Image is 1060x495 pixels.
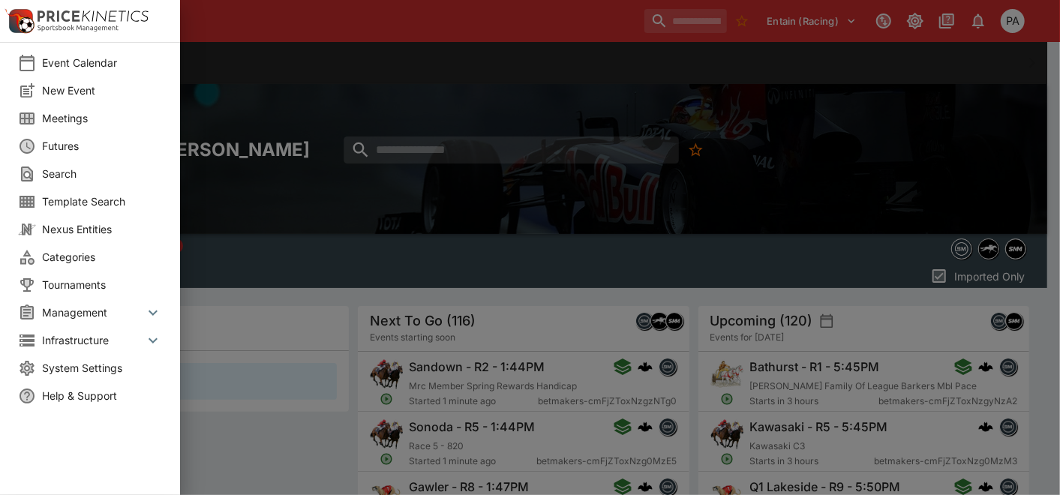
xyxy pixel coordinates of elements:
[42,166,162,181] span: Search
[42,277,162,292] span: Tournaments
[5,6,35,36] img: PriceKinetics Logo
[42,138,162,154] span: Futures
[42,55,162,70] span: Event Calendar
[38,10,149,22] img: PriceKinetics
[42,221,162,237] span: Nexus Entities
[42,193,162,209] span: Template Search
[42,249,162,265] span: Categories
[42,82,162,98] span: New Event
[38,25,119,31] img: Sportsbook Management
[42,388,162,403] span: Help & Support
[42,360,162,376] span: System Settings
[42,110,162,126] span: Meetings
[42,332,144,348] span: Infrastructure
[42,304,144,320] span: Management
